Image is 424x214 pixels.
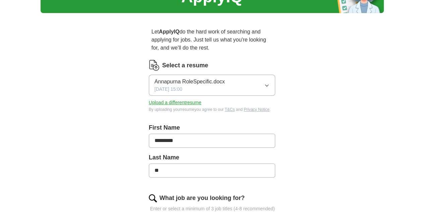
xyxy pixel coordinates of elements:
label: Select a resume [162,61,208,70]
p: Enter or select a minimum of 3 job titles (4-8 recommended) [149,205,276,212]
a: Privacy Notice [244,107,269,112]
span: [DATE] 15:00 [155,86,182,93]
div: By uploading your resume you agree to our and . [149,106,276,113]
p: Let do the hard work of searching and applying for jobs. Just tell us what you're looking for, an... [149,25,276,55]
img: search.png [149,194,157,202]
label: Last Name [149,153,276,162]
img: CV Icon [149,60,160,71]
button: Annapurna RoleSpecific.docx[DATE] 15:00 [149,75,276,96]
span: Annapurna RoleSpecific.docx [155,78,225,86]
strong: ApplyIQ [159,29,179,34]
a: T&Cs [225,107,235,112]
button: Upload a differentresume [149,99,201,106]
label: First Name [149,123,276,132]
label: What job are you looking for? [160,194,245,203]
